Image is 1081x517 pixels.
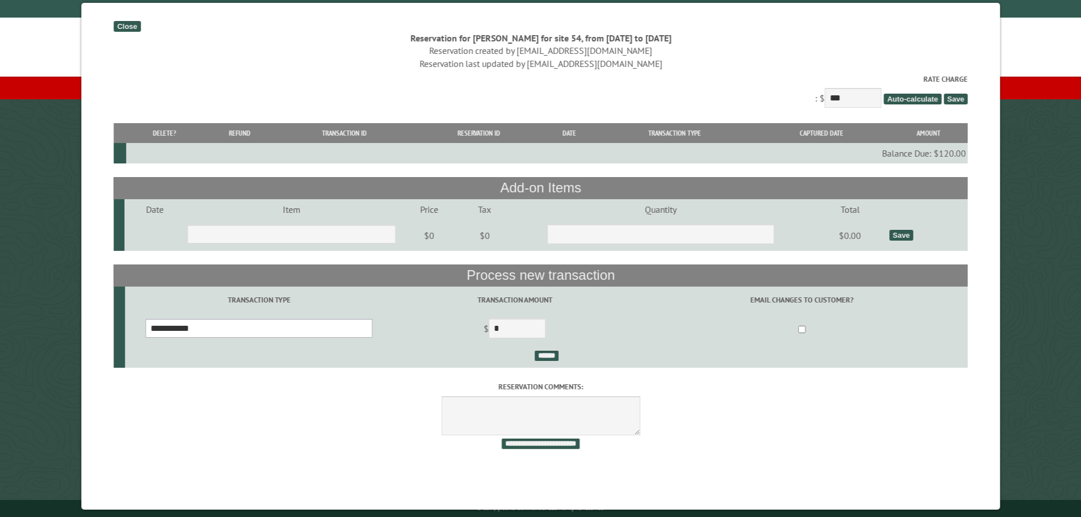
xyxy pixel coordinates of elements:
[275,123,413,143] th: Transaction ID
[813,199,887,220] td: Total
[113,32,968,44] div: Reservation for [PERSON_NAME] for site 54, from [DATE] to [DATE]
[113,44,968,57] div: Reservation created by [EMAIL_ADDRESS][DOMAIN_NAME]
[394,295,634,305] label: Transaction Amount
[125,143,968,163] td: Balance Due: $120.00
[186,199,397,220] td: Item
[884,94,941,104] span: Auto-calculate
[813,220,887,251] td: $0.00
[393,314,636,346] td: $
[397,199,460,220] td: Price
[397,220,460,251] td: $0
[124,199,186,220] td: Date
[203,123,276,143] th: Refund
[889,123,968,143] th: Amount
[477,505,605,512] small: © Campground Commander LLC. All rights reserved.
[460,199,508,220] td: Tax
[125,123,203,143] th: Delete?
[113,264,968,286] th: Process new transaction
[944,94,968,104] span: Save
[113,381,968,392] label: Reservation comments:
[544,123,595,143] th: Date
[113,74,968,85] label: Rate Charge
[413,123,544,143] th: Reservation ID
[113,74,968,111] div: : $
[638,295,966,305] label: Email changes to customer?
[113,21,140,32] div: Close
[113,177,968,199] th: Add-on Items
[460,220,508,251] td: $0
[889,230,913,241] div: Save
[113,57,968,70] div: Reservation last updated by [EMAIL_ADDRESS][DOMAIN_NAME]
[754,123,889,143] th: Captured Date
[127,295,391,305] label: Transaction Type
[508,199,812,220] td: Quantity
[595,123,755,143] th: Transaction Type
